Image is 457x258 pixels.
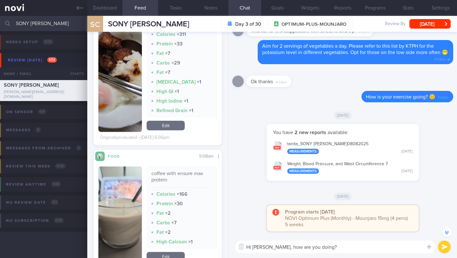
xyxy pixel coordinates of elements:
a: Edit [147,121,185,130]
span: 10:53pm [275,78,287,85]
span: OPTIMUM-PLUS-MOUNJARO [281,21,346,28]
span: 10:53pm [434,56,446,62]
strong: Calories [156,192,176,197]
strong: × 7 [165,70,170,75]
div: [DATE] [401,169,413,174]
div: Review anytime [4,180,63,189]
strong: × 311 [177,32,186,37]
div: SC [83,12,107,37]
div: No subscription [4,216,65,225]
strong: × 30 [174,201,183,206]
span: SONY [PERSON_NAME] [108,20,189,28]
span: 0 [76,145,82,151]
span: 0 / 61 [51,181,61,187]
strong: Fat [156,51,164,56]
strong: × 7 [171,220,177,225]
span: [DATE] [334,112,352,119]
strong: High Calcium [156,239,187,244]
span: 11:02pm [438,94,449,100]
strong: × 1 [175,89,179,94]
strong: Protein [156,41,173,46]
strong: 2 new reports [293,130,328,135]
div: tanita_ SONY [PERSON_NAME] 08082025 [287,141,413,154]
img: onsen egg, tuna fillet, rice [98,7,142,132]
div: Review [DATE] [6,56,58,64]
span: 0 / 1 [51,200,58,205]
strong: × 166 [177,192,188,197]
strong: [MEDICAL_DATA] [156,79,195,85]
strong: × 33 [174,41,182,46]
div: [DATE] [401,149,413,154]
strong: Refined Grain [156,108,188,113]
strong: Fat [156,230,164,235]
div: On sensor [4,108,48,116]
span: 0 / 76 [43,39,53,44]
strong: × 1 [184,98,188,104]
div: coffee with ensure max protein [151,170,212,188]
p: You have available: [273,129,413,136]
div: Review this week [4,162,67,171]
div: Messages from Archived [4,144,83,153]
div: Originally evaluated – [DATE] 6:06pm [100,135,169,141]
span: 9:08am [199,154,214,159]
div: Weight, Blood Pressure, and Waist Circumference 7 [287,161,413,174]
span: Ok thanks [251,79,273,84]
div: [PERSON_NAME][EMAIL_ADDRESS][DOMAIN_NAME] [4,90,83,99]
span: 0 [36,127,41,132]
span: 0 / 4 [38,109,46,114]
span: 0 / 36 [55,163,66,169]
strong: Day 3 of 30 [235,21,261,27]
div: Needs setup [4,38,55,46]
div: Measurements [287,168,319,174]
span: NOVI Optimum Plus (Monthly) - Mounjaro 15mg (4 pens) [285,216,408,221]
span: How is your exercise going? 🙂 [366,94,435,99]
div: Messages [4,126,43,134]
span: 1 / 72 [47,57,57,63]
button: [DATE] [409,19,451,29]
strong: Carbs [156,220,170,225]
strong: Calories [156,32,176,37]
button: Weight, Blood Pressure, and Waist Circumference 7 Measurements [DATE] [270,157,416,177]
strong: × 29 [171,60,180,65]
span: 5 weeks [285,222,303,227]
div: No review date [4,198,60,207]
strong: × 2 [165,230,171,235]
strong: Protein [156,201,173,206]
strong: × 1 [189,108,193,113]
strong: × 7 [165,51,170,56]
span: 0 / 16 [54,218,64,223]
div: Measurements [287,149,319,154]
strong: Fat [156,70,164,75]
strong: Fat [156,211,164,216]
div: Chats [62,67,87,80]
strong: High GI [156,89,173,94]
div: Food [105,153,130,159]
strong: × 1 [197,79,201,85]
strong: Carbs [156,60,170,65]
span: [DATE] [334,193,352,200]
strong: Program starts [DATE] [285,209,335,214]
span: SONY [PERSON_NAME] [4,83,59,88]
strong: High Iodine [156,98,182,104]
button: tanita_SONY [PERSON_NAME]08082025 Measurements [DATE] [270,137,416,157]
strong: × 1 [188,239,193,244]
span: Review By [385,21,406,27]
span: Aim for 2 servings of vegetables a day. Please refer to this list by KTPH for the potassium level... [262,44,448,55]
strong: × 2 [165,211,171,216]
